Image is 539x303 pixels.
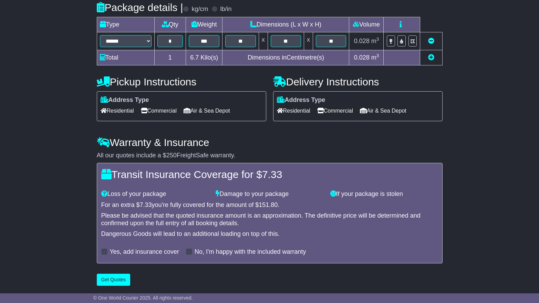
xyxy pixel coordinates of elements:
[101,169,438,180] h4: Transit Insurance Coverage for $
[212,190,327,198] div: Damage to your package
[97,137,443,148] h4: Warranty & Insurance
[154,17,186,32] td: Qty
[101,230,438,238] div: Dangerous Goods will lead to an additional loading on top of this.
[428,38,434,44] a: Remove this item
[304,32,313,50] td: x
[259,201,278,208] span: 151.80
[349,17,384,32] td: Volume
[101,201,438,209] div: For an extra $ you're fully covered for the amount of $ .
[371,54,379,61] span: m
[354,38,370,44] span: 0.028
[277,96,325,104] label: Address Type
[354,54,370,61] span: 0.028
[98,190,213,198] div: Loss of your package
[222,50,349,65] td: Dimensions in Centimetre(s)
[140,201,152,208] span: 7.33
[97,2,183,13] h4: Package details |
[327,190,442,198] div: If your package is stolen
[166,152,177,159] span: 250
[371,38,379,44] span: m
[97,76,266,87] h4: Pickup Instructions
[376,36,379,42] sup: 3
[154,50,186,65] td: 1
[360,105,406,116] span: Air & Sea Depot
[184,105,230,116] span: Air & Sea Depot
[191,6,208,13] label: kg/cm
[277,105,310,116] span: Residential
[101,212,438,227] div: Please be advised that the quoted insurance amount is an approximation. The definitive price will...
[376,53,379,58] sup: 3
[259,32,268,50] td: x
[97,152,443,159] div: All our quotes include a $ FreightSafe warranty.
[101,105,134,116] span: Residential
[273,76,443,87] h4: Delivery Instructions
[97,17,154,32] td: Type
[93,295,193,301] span: © One World Courier 2025. All rights reserved.
[186,50,222,65] td: Kilo(s)
[262,169,282,180] span: 7.33
[97,274,131,286] button: Get Quotes
[222,17,349,32] td: Dimensions (L x W x H)
[190,54,199,61] span: 6.7
[141,105,177,116] span: Commercial
[220,6,231,13] label: lb/in
[110,248,179,256] label: Yes, add insurance cover
[428,54,434,61] a: Add new item
[97,50,154,65] td: Total
[101,96,149,104] label: Address Type
[186,17,222,32] td: Weight
[195,248,306,256] label: No, I'm happy with the included warranty
[317,105,353,116] span: Commercial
